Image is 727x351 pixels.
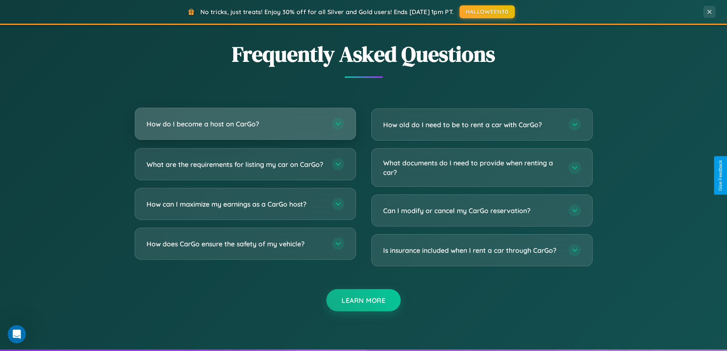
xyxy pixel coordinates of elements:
h3: Can I modify or cancel my CarGo reservation? [383,206,561,215]
h3: What documents do I need to provide when renting a car? [383,158,561,177]
h3: What are the requirements for listing my car on CarGo? [147,160,324,169]
h3: How can I maximize my earnings as a CarGo host? [147,199,324,209]
h3: Is insurance included when I rent a car through CarGo? [383,246,561,255]
button: HALLOWEEN30 [459,5,515,18]
span: No tricks, just treats! Enjoy 30% off for all Silver and Gold users! Ends [DATE] 1pm PT. [200,8,454,16]
h3: How do I become a host on CarGo? [147,119,324,129]
div: Give Feedback [718,160,723,191]
h2: Frequently Asked Questions [135,39,593,69]
h3: How old do I need to be to rent a car with CarGo? [383,120,561,129]
button: Learn More [326,289,401,311]
h3: How does CarGo ensure the safety of my vehicle? [147,239,324,249]
iframe: Intercom live chat [8,325,26,343]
